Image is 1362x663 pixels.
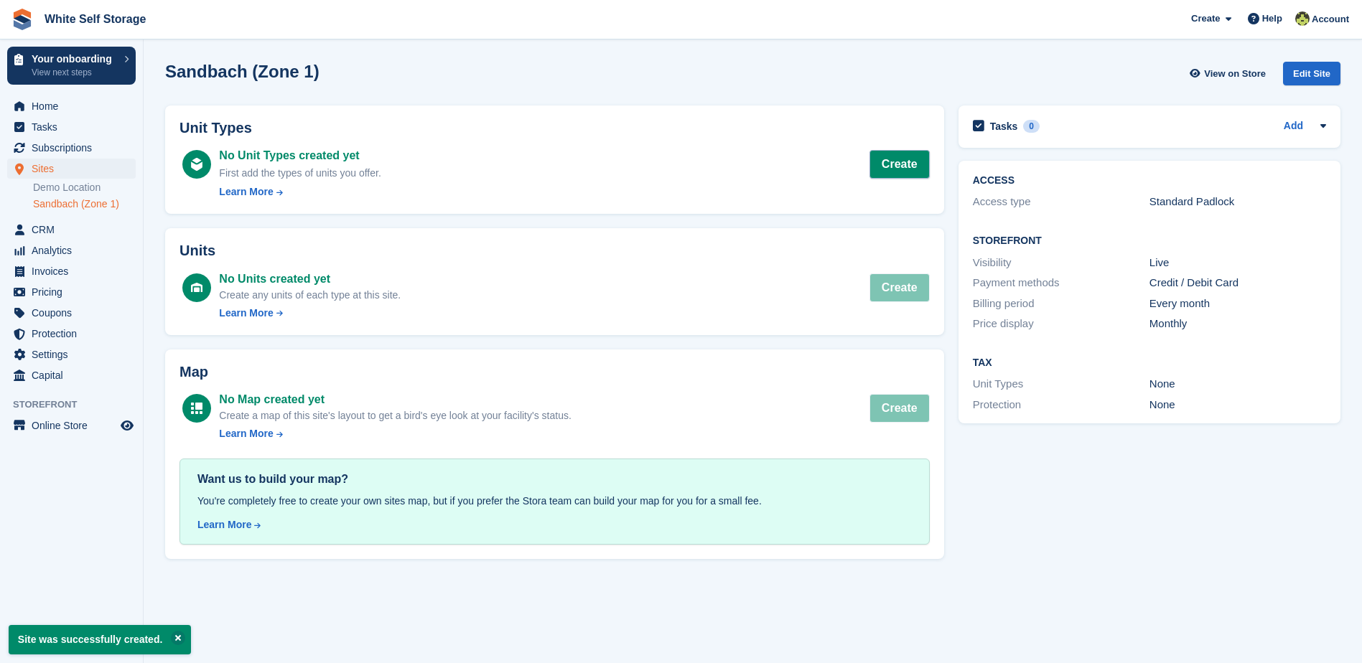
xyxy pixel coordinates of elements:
span: Create [1191,11,1220,26]
h2: Tasks [990,120,1018,133]
h2: Tax [973,357,1326,369]
span: Tasks [32,117,118,137]
h2: Storefront [973,235,1326,247]
span: Coupons [32,303,118,323]
div: Standard Padlock [1149,194,1326,210]
p: Site was successfully created. [9,625,191,654]
div: Live [1149,255,1326,271]
span: Invoices [32,261,118,281]
a: menu [7,415,136,436]
p: View next steps [32,66,117,79]
a: View on Store [1188,62,1272,85]
div: No Map created yet [219,391,571,408]
div: Price display [973,316,1149,332]
a: Your onboarding View next steps [7,47,136,85]
div: Want us to build your map? [197,471,912,488]
span: Sites [32,159,118,179]
div: You're completely free to create your own sites map, but if you prefer the Stora team can build y... [197,494,912,509]
div: Create any units of each type at this site. [219,288,401,303]
a: Edit Site [1283,62,1340,91]
div: Unit Types [973,376,1149,392]
h2: Units [179,243,930,259]
span: Online Store [32,415,118,436]
div: Learn More [219,184,273,199]
div: Create a map of this site's layout to get a bird's eye look at your facility's status. [219,408,571,423]
div: Learn More [219,306,273,321]
a: menu [7,138,136,158]
div: Billing period [973,296,1149,312]
a: Learn More [219,426,571,441]
div: Payment methods [973,275,1149,291]
span: View on Store [1204,67,1266,81]
a: Learn More [197,517,912,532]
div: Every month [1149,296,1326,312]
span: Capital [32,365,118,385]
a: Preview store [118,417,136,434]
span: Home [32,96,118,116]
a: menu [7,261,136,281]
a: menu [7,324,136,344]
div: Protection [973,397,1149,413]
a: menu [7,282,136,302]
div: 0 [1023,120,1040,133]
div: None [1149,376,1326,392]
span: Pricing [32,282,118,302]
span: Account [1312,12,1349,27]
a: menu [7,344,136,365]
div: None [1149,397,1326,413]
h2: ACCESS [973,175,1326,187]
img: map-icn-white-8b231986280072e83805622d3debb4903e2986e43859118e7b4002611c8ef794.svg [191,403,202,414]
span: Help [1262,11,1282,26]
a: Sandbach (Zone 1) [33,197,136,211]
h2: Map [179,364,930,380]
a: menu [7,365,136,385]
img: stora-icon-8386f47178a22dfd0bd8f6a31ec36ba5ce8667c1dd55bd0f319d3a0aa187defe.svg [11,9,33,30]
span: First add the types of units you offer. [219,167,381,179]
span: Subscriptions [32,138,118,158]
div: Learn More [219,426,273,441]
a: Demo Location [33,181,136,194]
p: Your onboarding [32,54,117,64]
a: menu [7,159,136,179]
img: unit-icn-white-d235c252c4782ee186a2df4c2286ac11bc0d7b43c5caf8ab1da4ff888f7e7cf9.svg [191,283,202,293]
a: menu [7,220,136,240]
a: Learn More [219,306,401,321]
h2: Sandbach (Zone 1) [165,62,319,81]
button: Create [869,273,930,302]
span: CRM [32,220,118,240]
a: Add [1284,118,1303,135]
a: menu [7,117,136,137]
a: Create [869,150,930,179]
div: Monthly [1149,316,1326,332]
div: Access type [973,194,1149,210]
button: Create [869,394,930,423]
span: Settings [32,344,118,365]
a: menu [7,303,136,323]
h2: Unit Types [179,120,930,136]
a: Learn More [219,184,381,199]
a: menu [7,96,136,116]
div: Visibility [973,255,1149,271]
div: Edit Site [1283,62,1340,85]
div: No Unit Types created yet [219,147,381,164]
div: Credit / Debit Card [1149,275,1326,291]
a: menu [7,240,136,260]
span: Analytics [32,240,118,260]
span: Protection [32,324,118,344]
span: Storefront [13,398,143,412]
img: Jay White [1295,11,1310,26]
a: White Self Storage [39,7,151,31]
div: Learn More [197,517,251,532]
img: unit-type-icn-white-16d13ffa02960716e5f9c6ef3da9be9de4fcf26b26518e163466bdfb0a71253c.svg [191,158,202,171]
div: No Units created yet [219,271,401,288]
